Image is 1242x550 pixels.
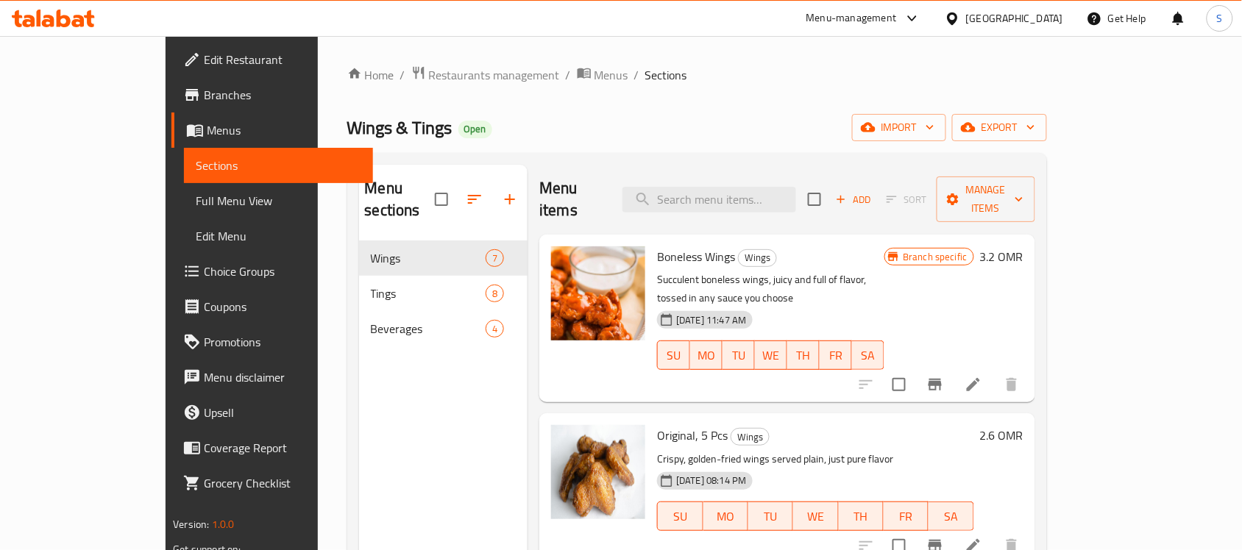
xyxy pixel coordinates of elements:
span: import [864,118,934,137]
span: TU [728,345,749,366]
span: Coverage Report [204,439,361,457]
button: FR [820,340,852,370]
span: Edit Menu [196,227,361,245]
p: Succulent boneless wings, juicy and full of flavor, tossed in any sauce you choose [657,271,884,307]
span: Beverages [371,320,486,337]
span: MO [696,345,717,366]
button: FR [884,501,929,531]
button: SU [657,501,703,531]
div: Open [458,121,492,138]
span: MO [709,506,742,527]
span: [DATE] 08:14 PM [670,474,752,488]
span: Tings [371,285,486,302]
input: search [622,187,796,213]
div: items [486,285,504,302]
button: TU [723,340,755,370]
a: Menu disclaimer [171,360,373,395]
span: export [964,118,1035,137]
div: items [486,249,504,267]
button: TU [748,501,793,531]
span: Menu disclaimer [204,368,361,386]
img: Boneless Wings [551,246,645,340]
a: Menus [171,113,373,148]
span: Add item [830,188,877,211]
a: Full Menu View [184,183,373,218]
span: Choice Groups [204,262,361,280]
li: / [566,66,571,84]
button: Add section [492,182,528,217]
button: Branch-specific-item [918,367,953,402]
a: Choice Groups [171,254,373,289]
span: Select all sections [426,184,457,215]
button: TH [839,501,884,531]
span: WE [799,506,832,527]
button: SA [852,340,884,370]
button: WE [793,501,838,531]
li: / [400,66,405,84]
nav: breadcrumb [347,65,1047,85]
button: import [852,114,946,141]
a: Edit Menu [184,218,373,254]
button: TH [787,340,820,370]
span: 4 [486,322,503,336]
button: Add [830,188,877,211]
p: Crispy, golden-fried wings served plain, just pure flavor [657,450,973,468]
span: SU [664,506,697,527]
nav: Menu sections [359,235,528,352]
span: Manage items [948,181,1023,218]
span: TU [754,506,787,527]
span: Wings [371,249,486,267]
button: SA [929,501,973,531]
a: Coupons [171,289,373,324]
span: SA [934,506,968,527]
span: Select section [799,184,830,215]
span: Select section first [877,188,937,211]
span: [DATE] 11:47 AM [670,313,752,327]
span: Sort sections [457,182,492,217]
button: MO [690,340,723,370]
button: SU [657,340,690,370]
span: Wings [731,429,769,446]
span: Restaurants management [429,66,560,84]
a: Menus [577,65,628,85]
a: Restaurants management [411,65,560,85]
span: Menus [595,66,628,84]
a: Coverage Report [171,430,373,465]
div: Wings [731,428,770,446]
a: Promotions [171,324,373,360]
div: Tings8 [359,276,528,311]
div: Menu-management [806,10,897,27]
a: Sections [184,148,373,183]
h2: Menu sections [365,177,436,221]
div: Wings7 [359,240,528,276]
span: Branches [204,86,361,104]
span: 1.0.0 [212,515,235,534]
span: FR [890,506,923,527]
span: TH [793,345,814,366]
span: Upsell [204,404,361,421]
a: Edit Restaurant [171,42,373,77]
span: Edit Restaurant [204,51,361,68]
span: Open [458,123,492,135]
a: Branches [171,77,373,113]
button: delete [994,367,1029,402]
h6: 3.2 OMR [980,246,1023,267]
h6: 2.6 OMR [980,425,1023,446]
span: SA [858,345,879,366]
span: Branch specific [897,250,973,264]
span: Wings & Tings [347,111,453,144]
a: Edit menu item [965,376,982,393]
span: Full Menu View [196,192,361,210]
span: Promotions [204,333,361,351]
span: Sections [645,66,687,84]
span: TH [845,506,878,527]
div: Beverages4 [359,311,528,346]
img: Original, 5 Pcs [551,425,645,519]
div: Wings [738,249,777,267]
span: FR [826,345,846,366]
span: WE [761,345,781,366]
span: Original, 5 Pcs [657,424,728,446]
